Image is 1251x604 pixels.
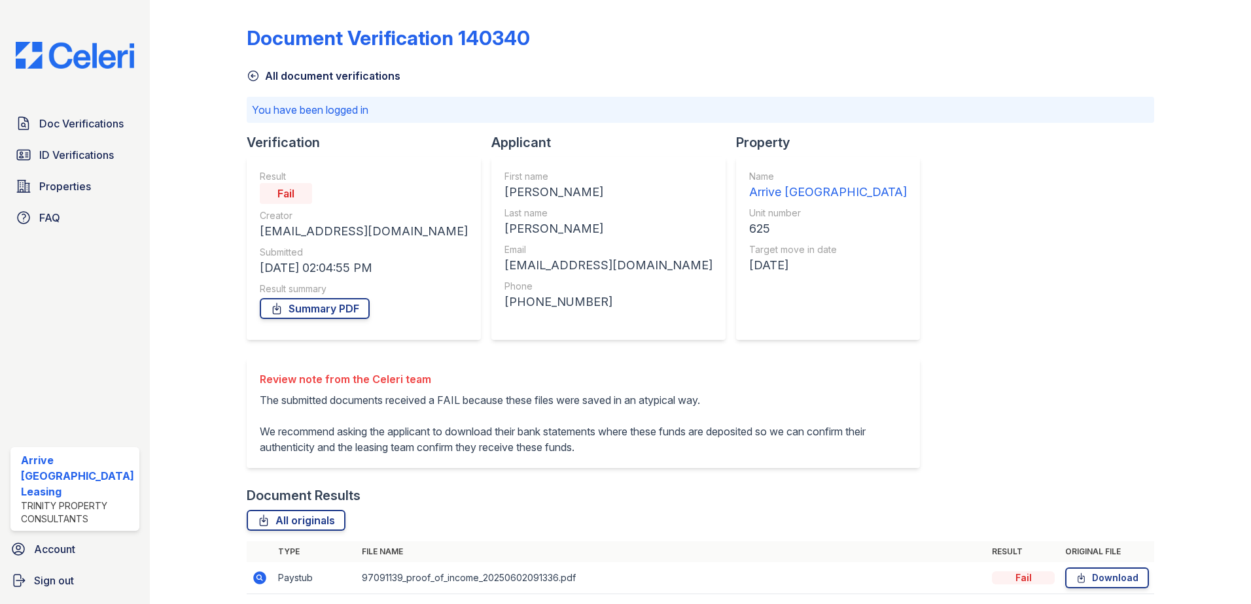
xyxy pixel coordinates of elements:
th: Result [987,541,1060,562]
div: Verification [247,133,491,152]
div: 625 [749,220,907,238]
a: Download [1065,567,1149,588]
div: Last name [504,207,713,220]
div: Property [736,133,930,152]
div: Result summary [260,282,468,295]
div: Applicant [491,133,736,152]
div: Unit number [749,207,907,220]
div: [PERSON_NAME] [504,183,713,201]
div: [EMAIL_ADDRESS][DOMAIN_NAME] [260,222,468,241]
a: Name Arrive [GEOGRAPHIC_DATA] [749,170,907,201]
a: Sign out [5,567,145,594]
div: Trinity Property Consultants [21,499,134,526]
div: [DATE] 02:04:55 PM [260,259,468,277]
div: First name [504,170,713,183]
div: Arrive [GEOGRAPHIC_DATA] [749,183,907,201]
div: [DATE] [749,256,907,275]
div: Target move in date [749,243,907,256]
div: Result [260,170,468,183]
div: [PHONE_NUMBER] [504,293,713,311]
span: Account [34,541,75,557]
th: Type [273,541,357,562]
div: Fail [260,183,312,204]
a: Summary PDF [260,298,370,319]
a: Properties [10,173,139,199]
td: 97091139_proof_of_income_20250602091336.pdf [357,562,987,594]
a: ID Verifications [10,142,139,168]
a: All document verifications [247,68,400,84]
img: CE_Logo_Blue-a8612792a0a2168367f1c8372b55b34899dd931a85d93a1a3d3e32e68fde9ad4.png [5,42,145,69]
div: Document Verification 140340 [247,26,530,50]
a: Account [5,536,145,562]
p: The submitted documents received a FAIL because these files were saved in an atypical way. We rec... [260,392,907,455]
span: Doc Verifications [39,116,124,131]
div: Document Results [247,486,361,505]
div: Phone [504,280,713,293]
span: FAQ [39,210,60,226]
span: ID Verifications [39,147,114,163]
div: [EMAIL_ADDRESS][DOMAIN_NAME] [504,256,713,275]
span: Properties [39,178,91,194]
div: Name [749,170,907,183]
span: Sign out [34,573,74,588]
div: Review note from the Celeri team [260,371,907,387]
div: Creator [260,209,468,222]
th: Original file [1060,541,1154,562]
div: Email [504,243,713,256]
div: [PERSON_NAME] [504,220,713,238]
p: You have been logged in [252,102,1150,118]
th: File name [357,541,987,562]
a: FAQ [10,205,139,231]
div: Submitted [260,246,468,259]
a: All originals [247,510,345,531]
a: Doc Verifications [10,110,139,137]
td: Paystub [273,562,357,594]
div: Arrive [GEOGRAPHIC_DATA] Leasing [21,452,134,499]
div: Fail [992,571,1055,584]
